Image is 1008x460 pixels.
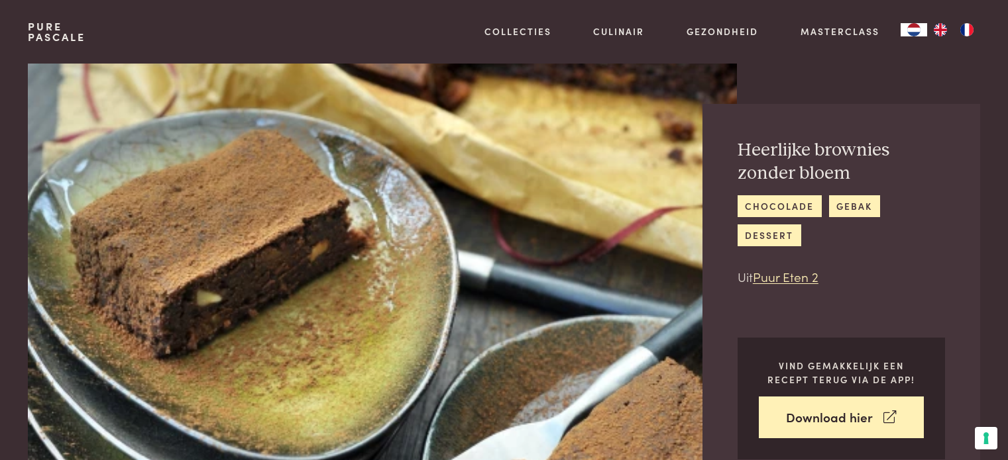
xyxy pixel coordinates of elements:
[738,267,945,287] p: Uit
[975,427,997,449] button: Uw voorkeuren voor toestemming voor trackingtechnologieën
[687,24,758,38] a: Gezondheid
[954,23,980,36] a: FR
[901,23,927,36] div: Language
[593,24,644,38] a: Culinair
[759,396,924,438] a: Download hier
[28,21,85,42] a: PurePascale
[484,24,551,38] a: Collecties
[759,359,924,386] p: Vind gemakkelijk een recept terug via de app!
[738,195,822,217] a: chocolade
[753,267,818,285] a: Puur Eten 2
[901,23,980,36] aside: Language selected: Nederlands
[801,24,879,38] a: Masterclass
[829,195,880,217] a: gebak
[738,139,945,185] h2: Heerlijke brownies zonder bloem
[927,23,954,36] a: EN
[901,23,927,36] a: NL
[738,224,801,246] a: dessert
[927,23,980,36] ul: Language list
